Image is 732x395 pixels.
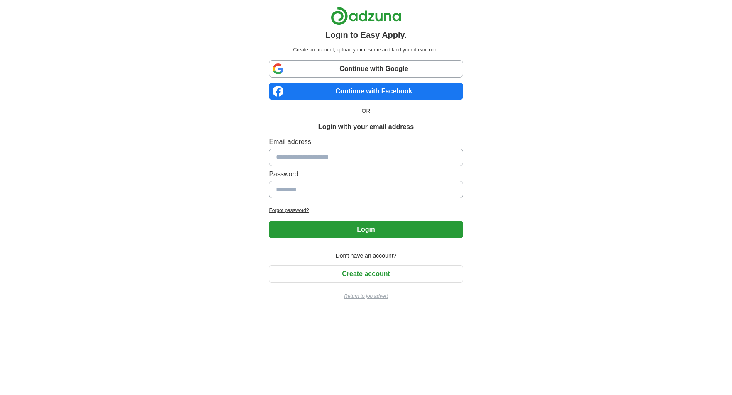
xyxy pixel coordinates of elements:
p: Create an account, upload your resume and land your dream role. [271,46,461,54]
span: OR [357,107,376,115]
label: Password [269,169,463,179]
a: Continue with Facebook [269,83,463,100]
h1: Login to Easy Apply. [325,29,407,41]
a: Continue with Google [269,60,463,78]
h1: Login with your email address [318,122,414,132]
span: Don't have an account? [331,251,402,260]
button: Login [269,221,463,238]
label: Email address [269,137,463,147]
a: Forgot password? [269,207,463,214]
a: Return to job advert [269,293,463,300]
a: Create account [269,270,463,277]
img: Adzuna logo [331,7,401,25]
button: Create account [269,265,463,283]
